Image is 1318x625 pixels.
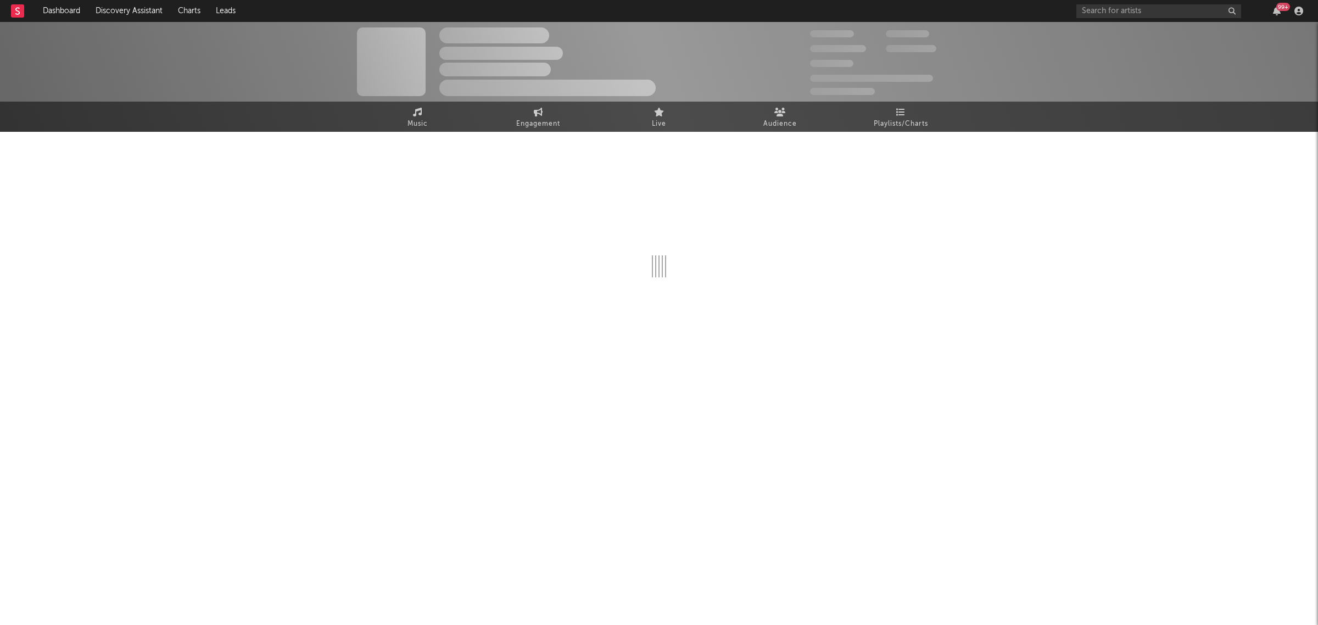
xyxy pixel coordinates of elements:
[478,102,599,132] a: Engagement
[810,45,866,52] span: 50,000,000
[1076,4,1241,18] input: Search for artists
[810,75,933,82] span: 50,000,000 Monthly Listeners
[874,118,928,131] span: Playlists/Charts
[886,45,936,52] span: 1,000,000
[810,88,875,95] span: Jump Score: 85.0
[886,30,929,37] span: 100,000
[652,118,666,131] span: Live
[599,102,719,132] a: Live
[763,118,797,131] span: Audience
[719,102,840,132] a: Audience
[516,118,560,131] span: Engagement
[1273,7,1281,15] button: 99+
[810,60,853,67] span: 100,000
[810,30,854,37] span: 300,000
[840,102,961,132] a: Playlists/Charts
[357,102,478,132] a: Music
[1276,3,1290,11] div: 99 +
[407,118,428,131] span: Music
